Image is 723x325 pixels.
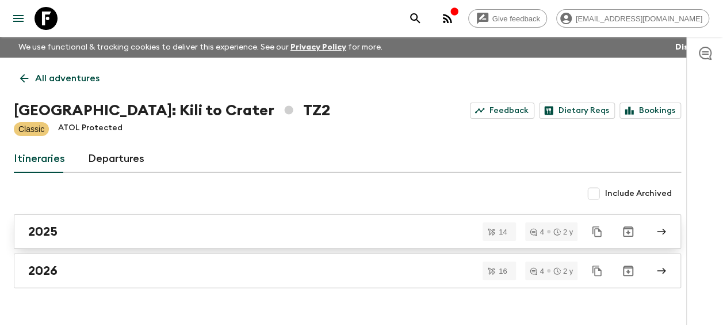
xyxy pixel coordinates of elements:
[14,145,65,173] a: Itineraries
[14,99,330,122] h1: [GEOGRAPHIC_DATA]: Kili to Crater TZ2
[28,224,58,239] h2: 2025
[14,37,387,58] p: We use functional & tracking cookies to deliver this experience. See our for more.
[553,228,573,236] div: 2 y
[492,228,514,236] span: 14
[587,221,607,242] button: Duplicate
[7,7,30,30] button: menu
[617,220,640,243] button: Archive
[553,267,573,275] div: 2 y
[619,103,681,119] a: Bookings
[530,267,544,275] div: 4
[486,14,546,23] span: Give feedback
[672,39,709,55] button: Dismiss
[539,103,615,119] a: Dietary Reqs
[28,263,58,278] h2: 2026
[587,260,607,281] button: Duplicate
[14,254,681,288] a: 2026
[468,9,547,28] a: Give feedback
[470,103,534,119] a: Feedback
[88,145,144,173] a: Departures
[18,123,44,135] p: Classic
[58,122,123,136] p: ATOL Protected
[617,259,640,282] button: Archive
[605,188,672,199] span: Include Archived
[14,214,681,249] a: 2025
[35,71,100,85] p: All adventures
[290,43,346,51] a: Privacy Policy
[556,9,709,28] div: [EMAIL_ADDRESS][DOMAIN_NAME]
[404,7,427,30] button: search adventures
[569,14,709,23] span: [EMAIL_ADDRESS][DOMAIN_NAME]
[14,67,106,90] a: All adventures
[530,228,544,236] div: 4
[492,267,514,275] span: 16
